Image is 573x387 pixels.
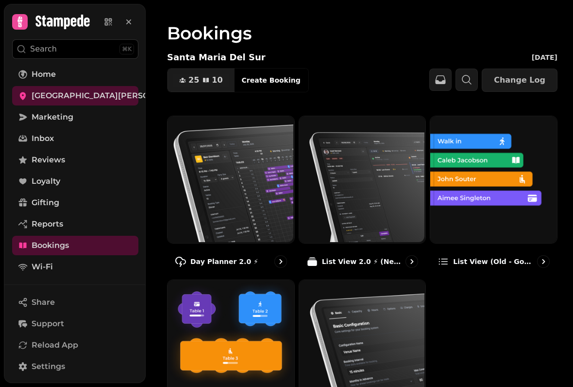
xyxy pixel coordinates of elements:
span: Marketing [32,111,73,123]
a: List view (Old - going soon)List view (Old - going soon) [430,116,557,276]
a: Day Planner 2.0 ⚡Day Planner 2.0 ⚡ [167,116,295,276]
span: Inbox [32,133,54,144]
p: [DATE] [532,53,557,62]
span: Home [32,69,56,80]
a: Reports [12,214,138,234]
p: List view (Old - going soon) [453,257,533,266]
span: Reports [32,218,63,230]
a: List View 2.0 ⚡ (New)List View 2.0 ⚡ (New) [299,116,426,276]
img: List view (Old - going soon) [429,115,556,242]
p: Search [30,43,57,55]
button: 2510 [168,69,235,92]
a: Gifting [12,193,138,212]
svg: go to [539,257,548,266]
a: Home [12,65,138,84]
span: Create Booking [242,77,301,84]
span: Support [32,318,64,330]
span: Settings [32,361,65,372]
a: Bookings [12,236,138,255]
span: Change Log [494,76,545,84]
button: Reload App [12,335,138,355]
a: Reviews [12,150,138,170]
div: ⌘K [119,44,134,54]
span: Gifting [32,197,59,209]
a: Wi-Fi [12,257,138,277]
svg: go to [276,257,286,266]
a: [GEOGRAPHIC_DATA][PERSON_NAME] [12,86,138,106]
button: Search⌘K [12,39,138,59]
a: Inbox [12,129,138,148]
span: Wi-Fi [32,261,53,273]
a: Loyalty [12,172,138,191]
img: List View 2.0 ⚡ (New) [298,115,425,242]
button: Support [12,314,138,334]
a: Settings [12,357,138,376]
span: Reload App [32,339,78,351]
p: Santa Maria Del Sur [167,51,266,64]
p: List View 2.0 ⚡ (New) [322,257,402,266]
svg: go to [407,257,417,266]
span: [GEOGRAPHIC_DATA][PERSON_NAME] [32,90,187,102]
button: Share [12,293,138,312]
span: Bookings [32,240,69,251]
span: Reviews [32,154,65,166]
span: Loyalty [32,176,60,187]
p: Day Planner 2.0 ⚡ [190,257,258,266]
button: Create Booking [234,69,308,92]
span: Share [32,297,55,308]
span: 25 [188,76,199,84]
a: Marketing [12,107,138,127]
span: 10 [212,76,222,84]
img: Day Planner 2.0 ⚡ [167,115,293,242]
button: Change Log [482,69,557,92]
